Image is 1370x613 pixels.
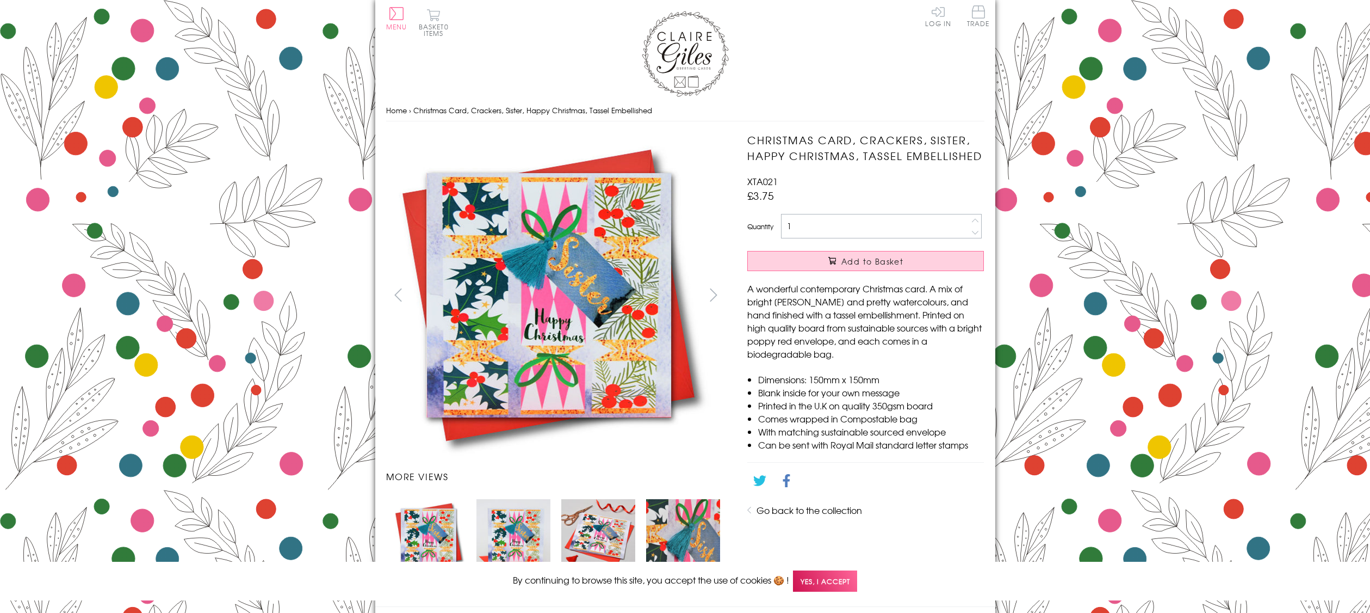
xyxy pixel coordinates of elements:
[386,7,407,30] button: Menu
[747,222,773,231] label: Quantity
[392,499,466,573] img: Christmas Card, Crackers, Sister, Happy Christmas, Tassel Embellished
[747,251,984,271] button: Add to Basket
[386,132,712,458] img: Christmas Card, Crackers, Sister, Happy Christmas, Tassel Embellished
[642,11,729,97] img: Claire Giles Greetings Cards
[386,105,407,115] a: Home
[758,386,984,399] li: Blank inside for your own message
[409,105,411,115] span: ›
[646,499,720,573] img: Christmas Card, Crackers, Sister, Happy Christmas, Tassel Embellished
[386,283,411,307] button: prev
[747,282,984,360] p: A wonderful contemporary Christmas card. A mix of bright [PERSON_NAME] and pretty watercolours, a...
[841,256,903,267] span: Add to Basket
[747,175,778,188] span: XTA021
[386,22,407,32] span: Menu
[471,494,556,579] li: Carousel Page 2
[561,499,635,573] img: Christmas Card, Crackers, Sister, Happy Christmas, Tassel Embellished
[757,504,862,517] a: Go back to the collection
[701,283,726,307] button: next
[925,5,951,27] a: Log In
[556,494,641,579] li: Carousel Page 3
[641,494,726,579] li: Carousel Page 4
[726,132,1052,459] img: Christmas Card, Crackers, Sister, Happy Christmas, Tassel Embellished
[967,5,990,29] a: Trade
[386,470,726,483] h3: More views
[386,494,471,579] li: Carousel Page 1 (Current Slide)
[967,5,990,27] span: Trade
[747,132,984,164] h1: Christmas Card, Crackers, Sister, Happy Christmas, Tassel Embellished
[758,373,984,386] li: Dimensions: 150mm x 150mm
[758,425,984,438] li: With matching sustainable sourced envelope
[747,188,774,203] span: £3.75
[424,22,449,38] span: 0 items
[758,399,984,412] li: Printed in the U.K on quality 350gsm board
[758,412,984,425] li: Comes wrapped in Compostable bag
[419,9,449,36] button: Basket0 items
[793,571,857,592] span: Yes, I accept
[476,499,550,573] img: Christmas Card, Crackers, Sister, Happy Christmas, Tassel Embellished
[413,105,652,115] span: Christmas Card, Crackers, Sister, Happy Christmas, Tassel Embellished
[758,438,984,451] li: Can be sent with Royal Mail standard letter stamps
[386,100,984,122] nav: breadcrumbs
[386,494,726,579] ul: Carousel Pagination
